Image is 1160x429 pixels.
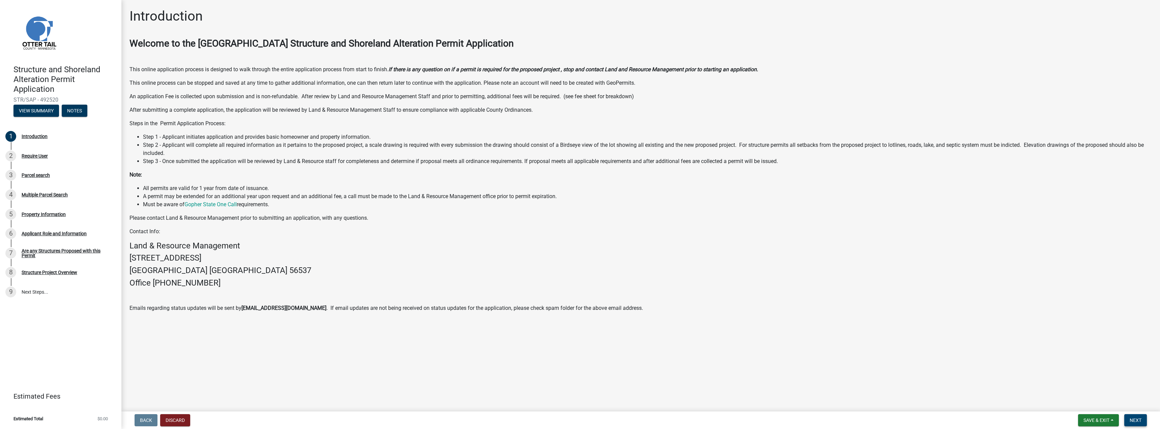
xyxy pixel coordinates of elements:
div: 1 [5,131,16,142]
div: Parcel search [22,173,50,178]
button: Notes [62,105,87,117]
button: Next [1124,414,1147,426]
h4: Land & Resource Management [129,241,1152,251]
img: Otter Tail County, Minnesota [13,7,64,58]
wm-modal-confirm: Notes [62,109,87,114]
span: Back [140,418,152,423]
div: 9 [5,287,16,297]
div: Applicant Role and Information [22,231,87,236]
h1: Introduction [129,8,203,24]
div: Are any Structures Proposed with this Permit [22,248,111,258]
li: Step 3 - Once submitted the application will be reviewed by Land & Resource staff for completenes... [143,157,1152,165]
button: Save & Exit [1078,414,1119,426]
li: Must be aware of requirements. [143,200,1152,209]
button: Back [135,414,157,426]
p: This online process can be stopped and saved at any time to gather additional information, one ca... [129,79,1152,87]
p: After submitting a complete application, the application will be reviewed by Land & Resource Mana... [129,106,1152,114]
span: Estimated Total [13,417,43,421]
p: Emails regarding status updates will be sent by . If email updates are not being received on stat... [129,304,1152,312]
div: Structure Project Overview [22,270,77,275]
h4: [STREET_ADDRESS] [129,253,1152,263]
h4: Office [PHONE_NUMBER] [129,278,1152,288]
strong: Welcome to the [GEOGRAPHIC_DATA] Structure and Shoreland Alteration Permit Application [129,38,514,49]
strong: Note: [129,171,142,178]
a: Gopher State One Call [184,201,237,208]
button: View Summary [13,105,59,117]
p: This online application process is designed to walk through the entire application process from s... [129,65,1152,74]
p: Please contact Land & Resource Management prior to submitting an application, with any questions. [129,214,1152,222]
div: Require User [22,154,48,158]
h4: [GEOGRAPHIC_DATA] [GEOGRAPHIC_DATA] 56537 [129,266,1152,275]
div: 7 [5,248,16,259]
div: Introduction [22,134,48,139]
div: Multiple Parcel Search [22,192,68,197]
a: Estimated Fees [5,390,111,403]
li: A permit may be extended for an additional year upon request and an additional fee, a call must b... [143,192,1152,200]
button: Discard [160,414,190,426]
p: Contact Info: [129,227,1152,236]
div: 4 [5,189,16,200]
li: All permits are valid for 1 year from date of issuance. [143,184,1152,192]
span: Next [1130,418,1141,423]
p: An application Fee is collected upon submission and is non-refundable. After review by Land and R... [129,92,1152,101]
strong: If there is any question on if a permit is required for the proposed project , stop and contact L... [388,66,758,73]
div: Property Information [22,212,66,217]
div: 8 [5,267,16,278]
h4: Structure and Shoreland Alteration Permit Application [13,65,116,94]
div: 5 [5,209,16,220]
wm-modal-confirm: Summary [13,109,59,114]
li: Step 2 - Applicant will complete all required information as it pertains to the proposed project,... [143,141,1152,157]
div: 6 [5,228,16,239]
div: 2 [5,151,16,161]
span: $0.00 [97,417,108,421]
li: Step 1 - Applicant initiates application and provides basic homeowner and property information. [143,133,1152,141]
p: Steps in the Permit Application Process: [129,119,1152,128]
strong: [EMAIL_ADDRESS][DOMAIN_NAME] [241,305,326,311]
span: Save & Exit [1083,418,1109,423]
div: 3 [5,170,16,181]
span: STR/SAP - 492520 [13,97,108,103]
